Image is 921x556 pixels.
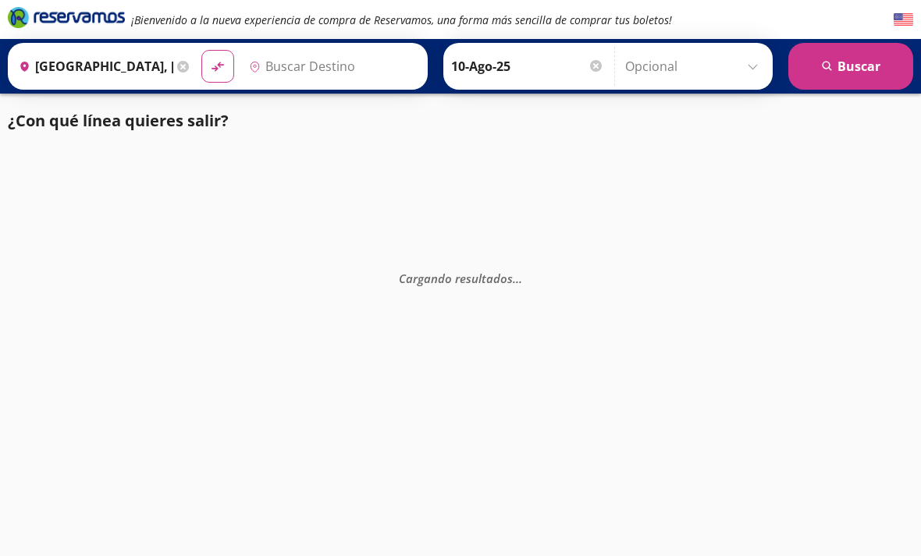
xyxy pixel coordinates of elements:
a: Brand Logo [8,5,125,34]
em: ¡Bienvenido a la nueva experiencia de compra de Reservamos, una forma más sencilla de comprar tus... [131,12,672,27]
span: . [519,270,522,285]
button: Buscar [788,43,913,90]
span: . [516,270,519,285]
button: English [894,10,913,30]
em: Cargando resultados [399,270,522,285]
input: Buscar Origen [12,47,173,86]
i: Brand Logo [8,5,125,29]
input: Elegir Fecha [451,47,604,86]
input: Opcional [625,47,765,86]
input: Buscar Destino [243,47,419,86]
p: ¿Con qué línea quieres salir? [8,109,229,133]
span: . [513,270,516,285]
